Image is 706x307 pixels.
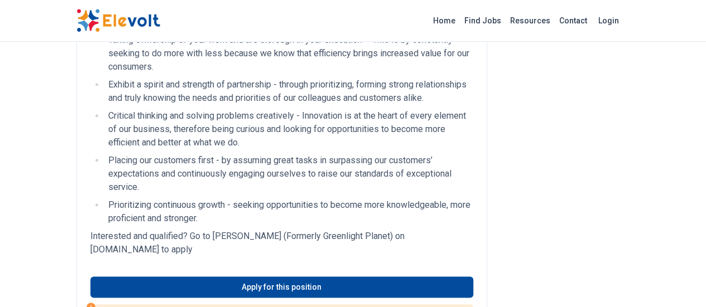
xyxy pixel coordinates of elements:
[105,154,473,194] li: Placing our customers first - by assuming great tasks in surpassing our customers’ expectations a...
[555,12,592,30] a: Contact
[90,230,473,256] p: Interested and qualified? Go to [PERSON_NAME] (Formerly Greenlight Planet) on [DOMAIN_NAME] to apply
[105,33,473,74] li: Taking ownership of your work and are thorough in your execution – This is by constantly seeking ...
[105,78,473,105] li: Exhibit a spirit and strength of partnership - through prioritizing, forming strong relationships...
[506,12,555,30] a: Resources
[90,276,473,298] a: Apply for this position
[105,198,473,225] li: Prioritizing continuous growth - seeking opportunities to become more knowledgeable, more profici...
[429,12,460,30] a: Home
[76,9,160,32] img: Elevolt
[592,9,626,32] a: Login
[650,254,706,307] iframe: Chat Widget
[460,12,506,30] a: Find Jobs
[105,109,473,149] li: Critical thinking and solving problems creatively - Innovation is at the heart of every element o...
